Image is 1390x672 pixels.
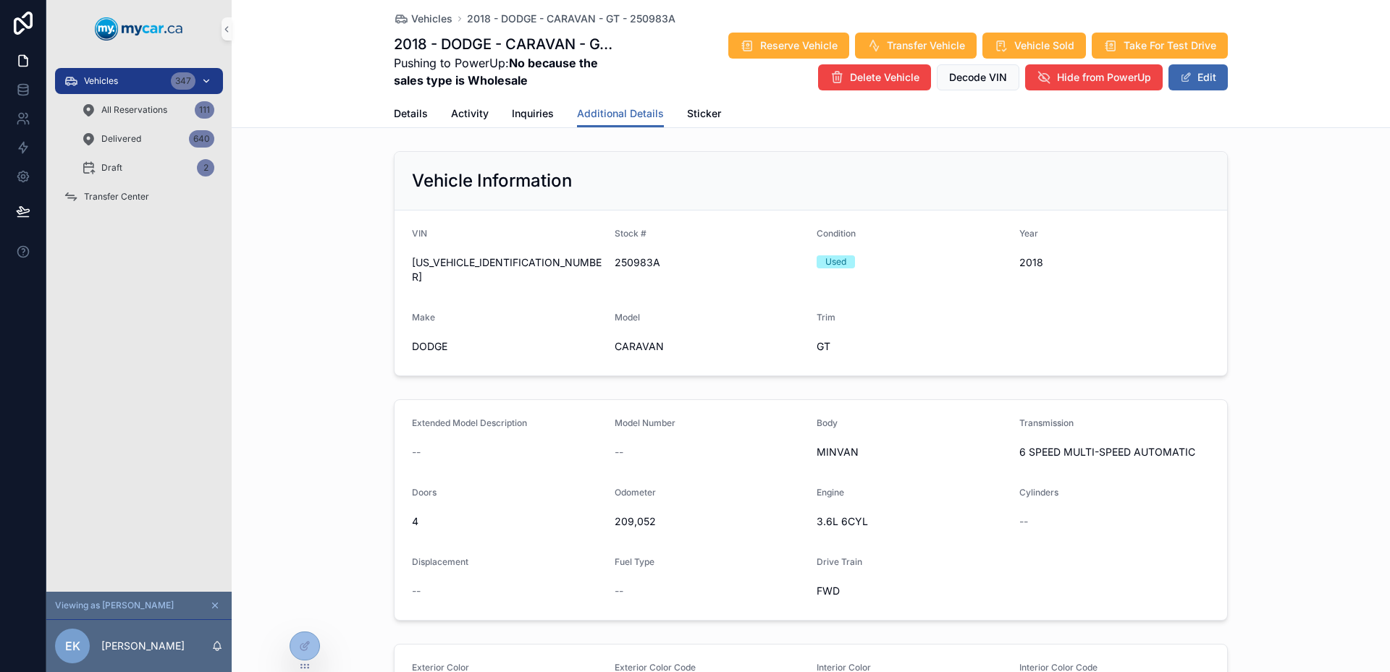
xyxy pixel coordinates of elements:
span: Displacement [412,556,468,567]
a: Transfer Center [55,184,223,210]
span: Delete Vehicle [850,70,919,85]
div: 640 [189,130,214,148]
span: 6 SPEED MULTI-SPEED AUTOMATIC [1019,445,1210,459]
span: Transmission [1019,417,1074,428]
span: -- [412,584,421,598]
span: Reserve Vehicle [760,38,838,53]
span: -- [412,445,421,459]
a: All Reservations111 [72,97,223,123]
span: Vehicle Sold [1014,38,1074,53]
a: Sticker [687,101,721,129]
span: VIN [412,228,427,239]
span: 2018 [1019,255,1210,270]
span: Details [394,106,428,121]
a: Draft2 [72,155,223,181]
button: Vehicle Sold [982,33,1086,59]
button: Decode VIN [937,64,1019,90]
span: Condition [817,228,856,239]
button: Edit [1168,64,1228,90]
div: 347 [171,72,195,90]
span: Additional Details [577,106,664,121]
a: Inquiries [512,101,554,129]
a: Details [394,101,428,129]
span: MINVAN [817,445,1008,459]
span: All Reservations [101,104,167,116]
span: EK [65,637,80,655]
a: Vehicles [394,12,452,26]
span: Sticker [687,106,721,121]
span: Inquiries [512,106,554,121]
span: Activity [451,106,489,121]
button: Transfer Vehicle [855,33,977,59]
span: 209,052 [615,514,806,529]
span: Model [615,312,640,323]
span: Take For Test Drive [1124,38,1216,53]
span: Fuel Type [615,556,654,567]
button: Hide from PowerUp [1025,64,1163,90]
span: Hide from PowerUp [1057,70,1151,85]
span: Make [412,312,435,323]
span: Year [1019,228,1038,239]
span: Draft [101,162,122,174]
span: Transfer Center [84,191,149,203]
div: scrollable content [46,58,232,229]
span: -- [1019,514,1028,529]
button: Reserve Vehicle [728,33,849,59]
span: Transfer Vehicle [887,38,965,53]
span: DODGE [412,339,603,354]
span: Engine [817,487,844,498]
span: Extended Model Description [412,417,527,428]
span: Viewing as [PERSON_NAME] [55,600,174,611]
button: Take For Test Drive [1092,33,1228,59]
span: Decode VIN [949,70,1007,85]
a: Activity [451,101,489,129]
span: -- [615,584,623,598]
span: Delivered [101,133,141,145]
span: Body [817,417,838,428]
span: Vehicles [411,12,452,26]
img: App logo [95,17,183,41]
div: 2 [197,159,214,176]
a: Vehicles347 [55,68,223,94]
span: Model Number [615,417,675,428]
span: Doors [412,487,437,498]
div: Used [825,255,846,268]
span: Drive Train [817,556,862,567]
span: Cylinders [1019,487,1058,498]
span: -- [615,445,623,459]
span: Odometer [615,487,656,498]
span: [US_VEHICLE_IDENTIFICATION_NUMBER] [412,255,603,284]
div: 111 [195,101,214,119]
span: CARAVAN [615,339,806,354]
span: 3.6L 6CYL [817,514,1008,529]
span: FWD [817,584,1008,598]
p: [PERSON_NAME] [101,639,185,653]
button: Delete Vehicle [818,64,931,90]
span: Trim [817,312,835,323]
span: 4 [412,514,603,529]
a: Additional Details [577,101,664,128]
span: Pushing to PowerUp: [394,54,617,89]
h1: 2018 - DODGE - CARAVAN - GT - 250983A [394,34,617,54]
span: Vehicles [84,75,118,87]
span: Stock # [615,228,646,239]
span: 250983A [615,255,806,270]
a: Delivered640 [72,126,223,152]
h2: Vehicle Information [412,169,572,192]
a: 2018 - DODGE - CARAVAN - GT - 250983A [467,12,675,26]
span: GT [817,339,1008,354]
